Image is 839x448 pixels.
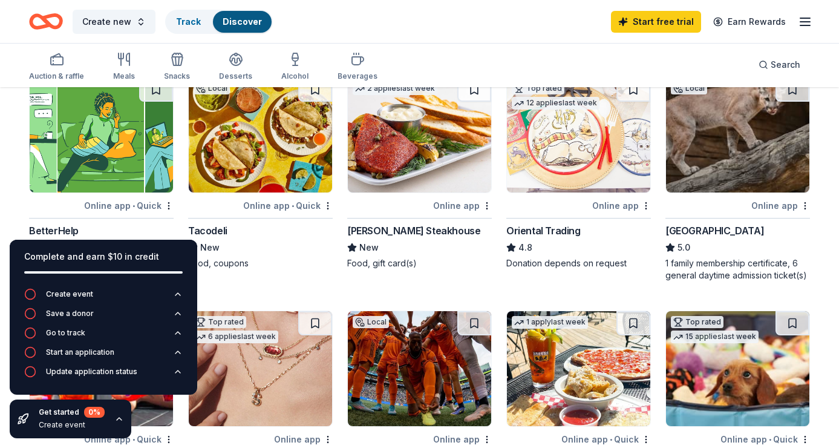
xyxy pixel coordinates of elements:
div: Food, coupons [188,257,333,269]
div: Local [671,82,707,94]
button: Desserts [219,47,252,87]
a: Image for Oriental TradingTop rated12 applieslast weekOnline appOriental Trading4.8Donation depen... [506,77,651,269]
button: Update application status [24,366,183,385]
div: 12 applies last week [512,97,599,110]
div: Online app [433,432,492,447]
span: Search [771,58,800,72]
div: Auction & raffle [29,71,84,81]
div: Go to track [46,328,85,338]
div: Oriental Trading [506,223,581,238]
div: 6 applies last week [194,331,278,343]
div: Online app [592,198,651,213]
button: Search [749,53,810,77]
button: TrackDiscover [165,10,273,34]
img: Image for Kendra Scott [189,311,332,426]
img: Image for Houston Dynamo Football Club [348,311,491,426]
span: • [769,435,771,444]
a: Image for BetterHelpOnline app•QuickBetterHelpNewTherapy vouchers (either 1-week free or 50% off ... [29,77,174,282]
div: Online app Quick [84,198,174,213]
span: New [359,240,379,255]
a: Start free trial [611,11,701,33]
div: Online app [274,432,333,447]
div: Snacks [164,71,190,81]
div: 2 applies last week [353,82,437,95]
img: Image for Slices Pizzeria [507,311,650,426]
div: Online app Quick [243,198,333,213]
span: • [610,435,612,444]
button: Create new [73,10,155,34]
img: Image for Tacodeli [189,77,332,193]
span: 4.8 [518,240,532,255]
a: Image for Houston ZooLocalOnline app[GEOGRAPHIC_DATA]5.01 family membership certificate, 6 genera... [665,77,810,282]
div: 0 % [84,407,105,418]
a: Image for TacodeliLocalOnline app•QuickTacodeliNewFood, coupons [188,77,333,269]
img: Image for BetterHelp [30,77,173,193]
div: Desserts [219,71,252,81]
div: Start an application [46,348,114,357]
span: • [292,201,294,211]
div: Complete and earn $10 in credit [24,249,183,264]
div: Beverages [338,71,377,81]
img: Image for Oriental Trading [507,77,650,193]
div: Local [353,316,389,328]
span: New [200,240,220,255]
div: Online app Quick [720,432,810,447]
div: Alcohol [281,71,309,81]
a: Earn Rewards [706,11,793,33]
button: Auction & raffle [29,47,84,87]
img: Image for BarkBox [666,311,809,426]
span: 5.0 [677,240,690,255]
img: Image for Houston Zoo [666,77,809,193]
div: Online app [433,198,492,213]
a: Track [176,16,201,27]
button: Create event [24,288,183,308]
div: [PERSON_NAME] Steakhouse [347,223,480,238]
div: Online app [751,198,810,213]
button: Beverages [338,47,377,87]
div: Food, gift card(s) [347,257,492,269]
button: Snacks [164,47,190,87]
button: Save a donor [24,308,183,327]
div: Top rated [194,316,246,328]
div: Get started [39,407,105,418]
div: Top rated [671,316,723,328]
div: Top rated [512,82,564,94]
a: Home [29,7,63,36]
span: Create new [82,15,131,29]
button: Start an application [24,346,183,366]
div: Tacodeli [188,223,227,238]
img: Image for Perry's Steakhouse [348,77,491,193]
div: [GEOGRAPHIC_DATA] [665,223,764,238]
a: Discover [223,16,262,27]
div: Save a donor [46,309,94,318]
button: Alcohol [281,47,309,87]
div: Donation depends on request [506,257,651,269]
button: Meals [113,47,135,87]
div: Create event [39,420,105,430]
div: 1 family membership certificate, 6 general daytime admission ticket(s) [665,257,810,282]
div: Create event [46,289,93,299]
span: • [132,201,135,211]
div: BetterHelp [29,223,79,238]
a: Image for Perry's Steakhouse2 applieslast weekOnline app[PERSON_NAME] SteakhouseNewFood, gift car... [347,77,492,269]
div: Online app Quick [561,432,651,447]
div: Meals [113,71,135,81]
div: 1 apply last week [512,316,588,329]
div: Local [194,82,230,94]
button: Go to track [24,327,183,346]
div: 15 applies last week [671,331,759,343]
div: Update application status [46,367,137,377]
